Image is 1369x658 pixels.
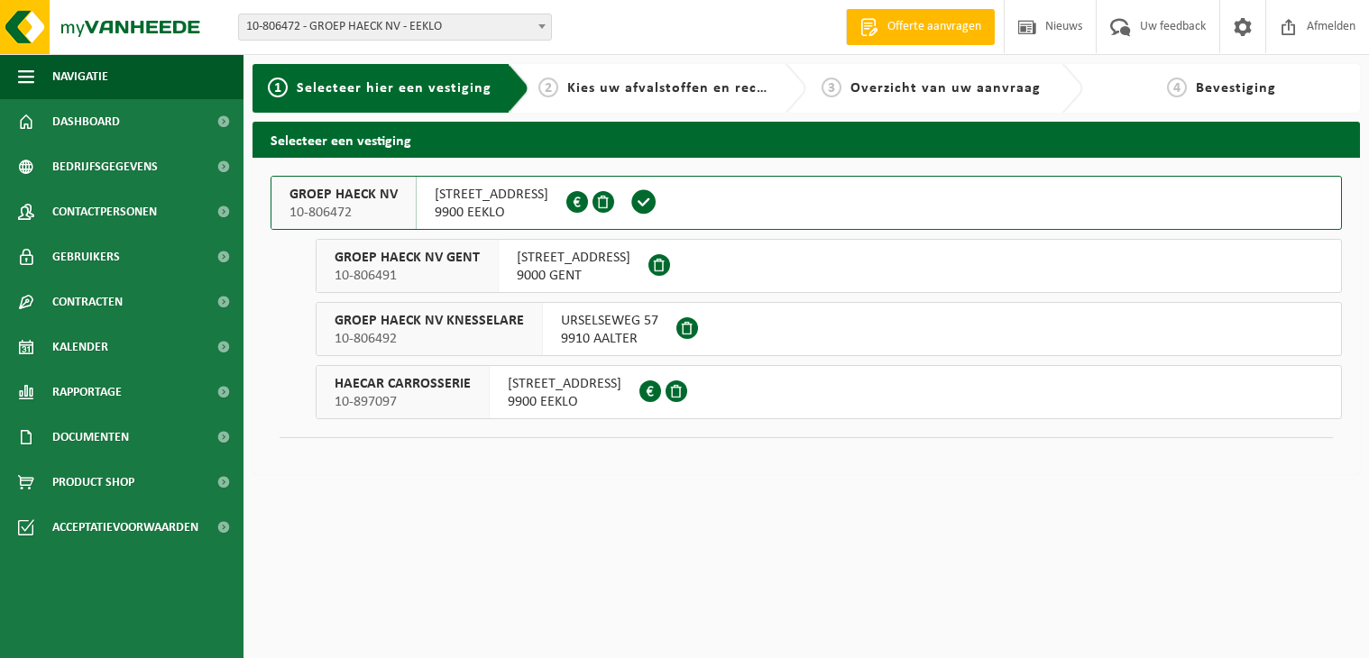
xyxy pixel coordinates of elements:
[52,189,157,234] span: Contactpersonen
[52,144,158,189] span: Bedrijfsgegevens
[289,186,398,204] span: GROEP HAECK NV
[517,249,630,267] span: [STREET_ADDRESS]
[52,234,120,279] span: Gebruikers
[883,18,986,36] span: Offerte aanvragen
[52,415,129,460] span: Documenten
[253,122,1360,157] h2: Selecteer een vestiging
[567,81,815,96] span: Kies uw afvalstoffen en recipiënten
[239,14,551,40] span: 10-806472 - GROEP HAECK NV - EEKLO
[1167,78,1187,97] span: 4
[271,176,1342,230] button: GROEP HAECK NV 10-806472 [STREET_ADDRESS]9900 EEKLO
[846,9,995,45] a: Offerte aanvragen
[508,375,621,393] span: [STREET_ADDRESS]
[335,312,524,330] span: GROEP HAECK NV KNESSELARE
[335,330,524,348] span: 10-806492
[335,393,471,411] span: 10-897097
[52,279,123,324] span: Contracten
[316,365,1342,419] button: HAECAR CARROSSERIE 10-897097 [STREET_ADDRESS]9900 EEKLO
[335,375,471,393] span: HAECAR CARROSSERIE
[52,460,134,505] span: Product Shop
[850,81,1041,96] span: Overzicht van uw aanvraag
[561,312,658,330] span: URSELSEWEG 57
[822,78,841,97] span: 3
[289,204,398,222] span: 10-806472
[335,267,480,285] span: 10-806491
[335,249,480,267] span: GROEP HAECK NV GENT
[561,330,658,348] span: 9910 AALTER
[238,14,552,41] span: 10-806472 - GROEP HAECK NV - EEKLO
[52,324,108,370] span: Kalender
[508,393,621,411] span: 9900 EEKLO
[435,186,548,204] span: [STREET_ADDRESS]
[52,99,120,144] span: Dashboard
[538,78,558,97] span: 2
[52,505,198,550] span: Acceptatievoorwaarden
[52,370,122,415] span: Rapportage
[297,81,492,96] span: Selecteer hier een vestiging
[435,204,548,222] span: 9900 EEKLO
[52,54,108,99] span: Navigatie
[316,302,1342,356] button: GROEP HAECK NV KNESSELARE 10-806492 URSELSEWEG 579910 AALTER
[1196,81,1276,96] span: Bevestiging
[517,267,630,285] span: 9000 GENT
[316,239,1342,293] button: GROEP HAECK NV GENT 10-806491 [STREET_ADDRESS]9000 GENT
[268,78,288,97] span: 1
